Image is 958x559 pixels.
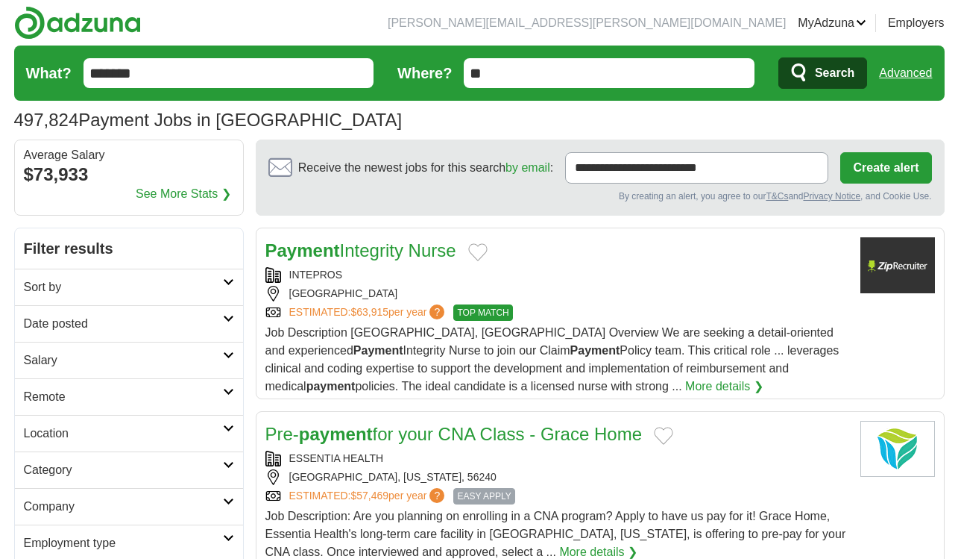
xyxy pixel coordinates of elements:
[350,490,388,502] span: $57,469
[24,461,223,479] h2: Category
[15,452,243,488] a: Category
[24,498,223,516] h2: Company
[840,152,931,184] button: Create alert
[429,305,444,319] span: ?
[14,107,79,134] span: 497,824
[778,57,867,89] button: Search
[24,149,234,161] div: Average Salary
[15,488,243,525] a: Company
[265,267,848,283] div: INTEPROS
[860,421,935,477] img: Essentia Health logo
[289,452,384,464] a: ESSENTIA HEALTH
[468,243,488,261] button: Add to favorite jobs
[353,344,403,357] strong: Payment
[268,190,932,203] div: By creating an alert, you agree to our and , and Cookie Use.
[24,534,223,552] h2: Employment type
[685,378,763,396] a: More details ❯
[15,342,243,378] a: Salary
[397,62,452,84] label: Where?
[350,306,388,318] span: $63,915
[879,58,932,88] a: Advanced
[888,14,945,32] a: Employers
[265,424,642,444] a: Pre-paymentfor your CNA Class - Grace Home
[860,237,935,293] img: Company logo
[265,469,848,485] div: [GEOGRAPHIC_DATA], [US_STATE], 56240
[453,488,514,505] span: EASY APPLY
[798,14,866,32] a: MyAdzuna
[654,427,673,445] button: Add to favorite jobs
[24,161,234,188] div: $73,933
[15,378,243,415] a: Remote
[24,278,223,296] h2: Sort by
[15,415,243,452] a: Location
[26,62,72,84] label: What?
[429,488,444,503] span: ?
[289,305,448,321] a: ESTIMATED:$63,915per year?
[766,191,788,202] a: T&Cs
[505,161,550,174] a: by email
[15,228,243,269] h2: Filter results
[453,305,512,321] span: TOP MATCH
[24,388,223,406] h2: Remote
[24,352,223,369] h2: Salary
[14,110,403,130] h1: Payment Jobs in [GEOGRAPHIC_DATA]
[136,185,231,203] a: See More Stats ❯
[265,510,846,558] span: Job Description: Are you planning on enrolling in a CNA program? Apply to have us pay for it! Gra...
[15,269,243,305] a: Sort by
[15,305,243,342] a: Date posted
[24,425,223,443] h2: Location
[265,240,340,260] strong: Payment
[298,159,553,177] span: Receive the newest jobs for this search :
[24,315,223,333] h2: Date posted
[815,58,854,88] span: Search
[306,380,356,393] strong: payment
[289,488,448,505] a: ESTIMATED:$57,469per year?
[299,424,373,444] strong: payment
[803,191,860,202] a: Privacy Notice
[570,344,620,357] strong: Payment
[14,6,141,40] img: Adzuna logo
[265,326,839,393] span: Job Description [GEOGRAPHIC_DATA], [GEOGRAPHIC_DATA] Overview We are seeking a detail-oriented an...
[265,286,848,302] div: [GEOGRAPHIC_DATA]
[388,14,786,32] li: [PERSON_NAME][EMAIL_ADDRESS][PERSON_NAME][DOMAIN_NAME]
[265,240,456,260] a: PaymentIntegrity Nurse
